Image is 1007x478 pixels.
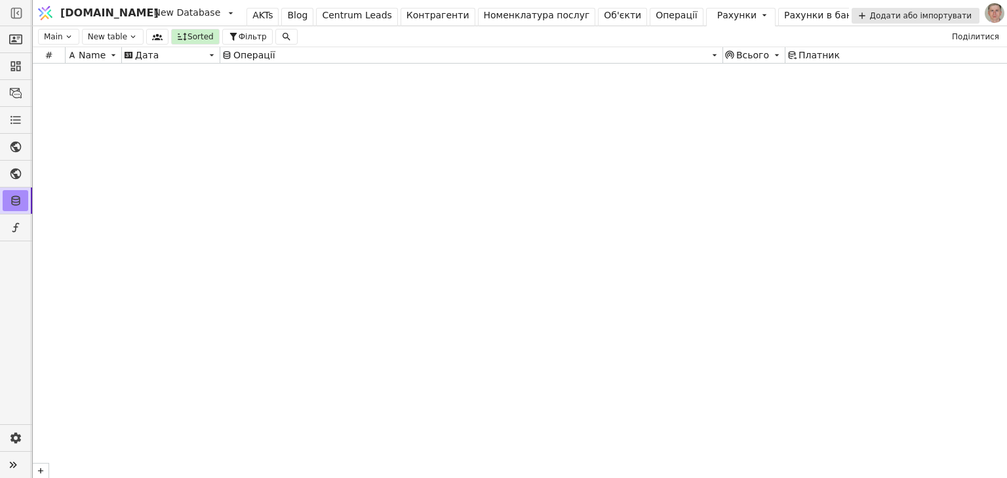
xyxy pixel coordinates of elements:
button: Поділитися [947,29,1004,45]
div: Main [38,29,79,45]
div: AKTs [252,9,273,22]
div: Додати або імпортувати [852,8,979,24]
div: Об'єкти [604,9,641,22]
img: 1560949290925-CROPPED-IMG_0201-2-.jpg [985,3,1004,23]
span: Name [79,50,106,60]
span: Платник [799,50,840,60]
span: [DOMAIN_NAME] [60,5,159,21]
span: Дата [135,50,159,60]
div: Blog [287,9,307,22]
button: Main [35,29,79,45]
div: Рахунки в банку [784,9,863,22]
div: Рахунки [717,9,757,22]
button: Sorted [171,29,220,45]
a: AKTs [247,8,279,26]
a: Номенклатура послуг [478,8,596,26]
button: New table [82,29,144,45]
a: Операції [650,8,703,26]
a: Рахунки в банку [778,8,869,26]
img: Logo [35,1,55,26]
span: Всього [736,50,769,60]
span: Sorted [188,31,214,43]
a: Контрагенти [401,8,475,26]
span: Фільтр [239,31,267,43]
span: New Database [153,6,220,20]
button: Фільтр [222,29,273,45]
div: Контрагенти [406,9,469,22]
div: Номенклатура послуг [484,9,590,22]
a: Об'єкти [598,8,647,26]
a: Centrum Leads [316,8,397,26]
div: # [33,47,66,63]
a: Blog [281,8,313,26]
div: Centrum Leads [322,9,391,22]
a: [DOMAIN_NAME] [33,1,151,26]
span: Операції [233,50,275,60]
a: Рахунки [706,8,776,26]
div: Операції [656,9,698,22]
